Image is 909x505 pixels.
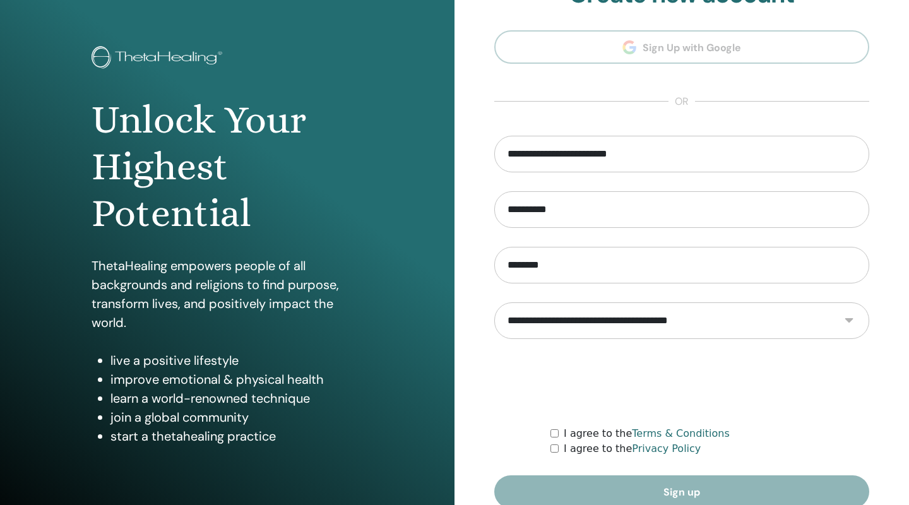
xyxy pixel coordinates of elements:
h1: Unlock Your Highest Potential [92,97,363,237]
a: Privacy Policy [632,443,701,454]
li: live a positive lifestyle [110,351,363,370]
label: I agree to the [564,426,730,441]
p: ThetaHealing empowers people of all backgrounds and religions to find purpose, transform lives, a... [92,256,363,332]
a: Terms & Conditions [632,427,729,439]
li: start a thetahealing practice [110,427,363,446]
li: learn a world-renowned technique [110,389,363,408]
iframe: reCAPTCHA [586,358,778,407]
span: or [668,94,695,109]
li: improve emotional & physical health [110,370,363,389]
label: I agree to the [564,441,701,456]
li: join a global community [110,408,363,427]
